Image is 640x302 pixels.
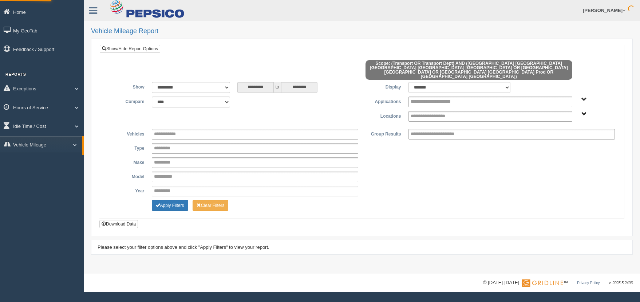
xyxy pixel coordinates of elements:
[98,244,269,250] span: Please select your filter options above and click "Apply Filters" to view your report.
[13,155,82,168] a: Vehicle Mileage
[152,200,188,211] button: Change Filter Options
[99,220,138,228] button: Download Data
[274,82,281,93] span: to
[362,111,405,120] label: Locations
[100,45,160,53] a: Show/Hide Report Options
[362,82,405,91] label: Display
[362,97,405,105] label: Applications
[105,143,148,152] label: Type
[577,281,600,285] a: Privacy Policy
[609,281,633,285] span: v. 2025.5.2403
[105,97,148,105] label: Compare
[105,172,148,180] label: Model
[193,200,229,211] button: Change Filter Options
[522,279,563,287] img: Gridline
[105,186,148,195] label: Year
[105,82,148,91] label: Show
[362,129,405,138] label: Group Results
[105,157,148,166] label: Make
[105,129,148,138] label: Vehicles
[91,28,633,35] h2: Vehicle Mileage Report
[483,279,633,287] div: © [DATE]-[DATE] - ™
[366,60,572,80] span: Scope: (Transport OR Transport Dept) AND ([GEOGRAPHIC_DATA] [GEOGRAPHIC_DATA] [GEOGRAPHIC_DATA] [...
